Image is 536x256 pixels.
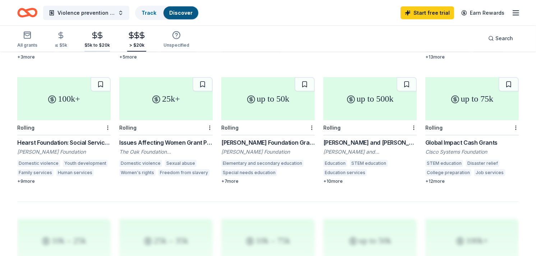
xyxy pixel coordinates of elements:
[323,178,417,184] div: + 10 more
[163,28,189,52] button: Unspecified
[17,160,60,167] div: Domestic violence
[17,4,37,21] a: Home
[17,148,111,155] div: [PERSON_NAME] Foundation
[323,125,341,131] div: Rolling
[84,28,110,52] button: $5k to $20k
[169,10,193,16] a: Discover
[165,160,197,167] div: Sexual abuse
[425,178,519,184] div: + 12 more
[425,77,519,120] div: up to 75k
[425,169,471,176] div: College preparation
[135,6,199,20] button: TrackDiscover
[474,169,505,176] div: Job services
[119,160,162,167] div: Domestic violence
[323,148,417,155] div: [PERSON_NAME] and [PERSON_NAME] Foundation
[55,28,67,52] button: ≤ $5k
[43,6,129,20] button: Violence prevention education
[323,77,417,120] div: up to 500k
[119,125,137,131] div: Rolling
[425,77,519,184] a: up to 75kRollingGlobal Impact Cash GrantsCisco Systems FoundationSTEM educationDisaster reliefCol...
[17,28,37,52] button: All grants
[127,42,146,48] div: > $20k
[425,138,519,147] div: Global Impact Cash Grants
[57,9,115,17] span: Violence prevention education
[221,160,304,167] div: Elementary and secondary education
[457,6,509,19] a: Earn Rewards
[401,6,454,19] a: Start free trial
[127,28,146,52] button: > $20k
[119,54,213,60] div: + 5 more
[466,160,499,167] div: Disaster relief
[17,125,34,131] div: Rolling
[425,148,519,155] div: Cisco Systems Foundation
[221,178,315,184] div: + 7 more
[221,77,315,184] a: up to 50kRolling[PERSON_NAME] Foundation Grant[PERSON_NAME] FoundationElementary and secondary ed...
[17,42,37,48] div: All grants
[425,160,463,167] div: STEM education
[119,148,213,155] div: The Oak Foundation [GEOGRAPHIC_DATA]
[63,160,108,167] div: Youth development
[119,138,213,147] div: Issues Affecting Women Grant Programme
[56,169,94,176] div: Human services
[17,77,111,184] a: 100k+RollingHearst Foundation: Social Service Grant[PERSON_NAME] FoundationDomestic violenceYouth...
[482,31,519,46] button: Search
[323,160,347,167] div: Education
[323,77,417,184] a: up to 500kRolling[PERSON_NAME] and [PERSON_NAME] Foundation Grant[PERSON_NAME] and [PERSON_NAME] ...
[17,77,111,120] div: 100k+
[17,178,111,184] div: + 9 more
[495,34,513,43] span: Search
[55,42,67,48] div: ≤ $5k
[323,138,417,147] div: [PERSON_NAME] and [PERSON_NAME] Foundation Grant
[425,54,519,60] div: + 13 more
[425,125,443,131] div: Rolling
[119,77,213,178] a: 25k+RollingIssues Affecting Women Grant ProgrammeThe Oak Foundation [GEOGRAPHIC_DATA]Domestic vio...
[17,54,111,60] div: + 3 more
[221,169,277,176] div: Special needs education
[221,77,315,120] div: up to 50k
[163,42,189,48] div: Unspecified
[221,148,315,155] div: [PERSON_NAME] Foundation
[370,169,409,176] div: Higher education
[119,77,213,120] div: 25k+
[350,160,388,167] div: STEM education
[221,138,315,147] div: [PERSON_NAME] Foundation Grant
[323,169,367,176] div: Education services
[119,169,156,176] div: Women's rights
[158,169,209,176] div: Freedom from slavery
[17,169,54,176] div: Family services
[84,42,110,48] div: $5k to $20k
[142,10,156,16] a: Track
[221,125,239,131] div: Rolling
[17,138,111,147] div: Hearst Foundation: Social Service Grant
